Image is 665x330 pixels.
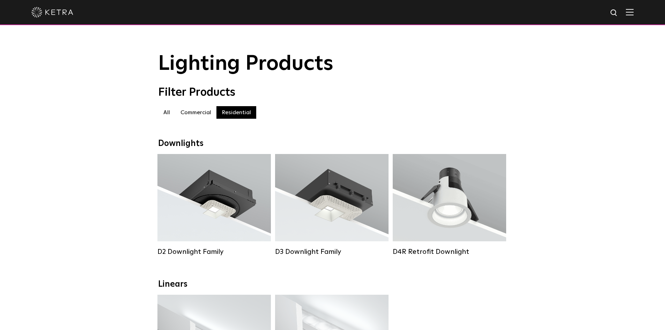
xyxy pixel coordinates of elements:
img: Hamburger%20Nav.svg [626,9,634,15]
img: ketra-logo-2019-white [31,7,73,17]
a: D2 Downlight Family Lumen Output:1200Colors:White / Black / Gloss Black / Silver / Bronze / Silve... [157,154,271,256]
label: Residential [216,106,256,119]
div: D3 Downlight Family [275,248,389,256]
span: Lighting Products [158,53,333,74]
div: Filter Products [158,86,507,99]
div: D2 Downlight Family [157,248,271,256]
div: Linears [158,279,507,289]
a: D4R Retrofit Downlight Lumen Output:800Colors:White / BlackBeam Angles:15° / 25° / 40° / 60°Watta... [393,154,506,256]
a: D3 Downlight Family Lumen Output:700 / 900 / 1100Colors:White / Black / Silver / Bronze / Paintab... [275,154,389,256]
div: Downlights [158,139,507,149]
img: search icon [610,9,619,17]
label: Commercial [175,106,216,119]
label: All [158,106,175,119]
div: D4R Retrofit Downlight [393,248,506,256]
